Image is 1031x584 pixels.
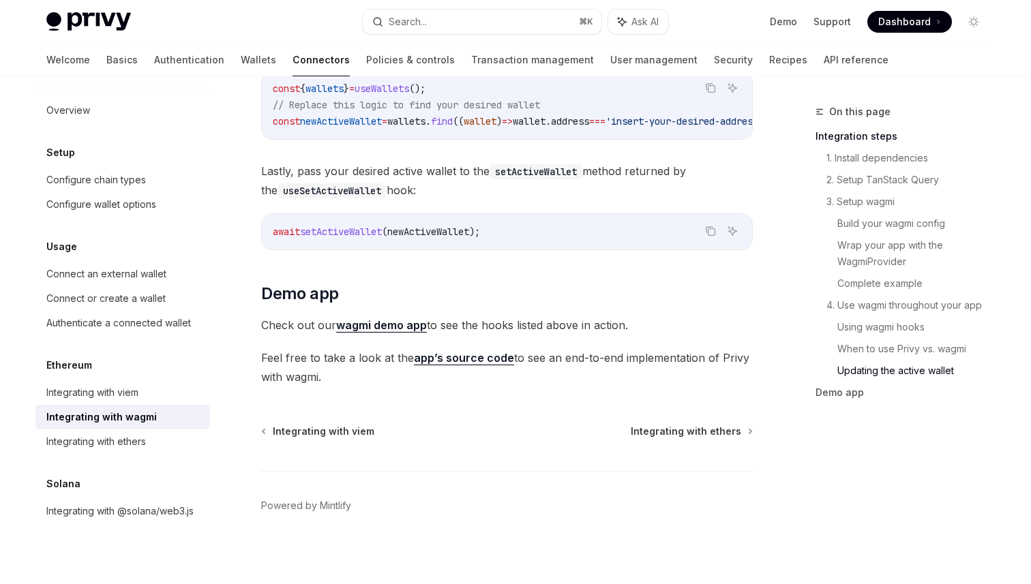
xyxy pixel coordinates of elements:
[46,357,92,373] h5: Ethereum
[35,380,210,405] a: Integrating with viem
[382,115,387,127] span: =
[273,82,300,95] span: const
[813,15,851,29] a: Support
[261,283,338,305] span: Demo app
[837,360,996,382] a: Updating the active wallet
[867,11,952,33] a: Dashboard
[551,115,589,127] span: address
[261,348,753,386] span: Feel free to take a look at the to see an end-to-end implementation of Privy with wagmi.
[837,338,996,360] a: When to use Privy vs. wagmi
[300,115,382,127] span: newActiveWallet
[241,44,276,76] a: Wallets
[46,384,138,401] div: Integrating with viem
[305,82,344,95] span: wallets
[387,226,469,238] span: newActiveWallet
[382,226,387,238] span: (
[35,168,210,192] a: Configure chain types
[829,104,891,120] span: On this page
[46,239,77,255] h5: Usage
[273,226,300,238] span: await
[431,115,453,127] span: find
[355,82,409,95] span: useWallets
[490,164,582,179] code: setActiveWallet
[963,11,985,33] button: Toggle dark mode
[46,433,146,450] div: Integrating with ethers
[471,44,594,76] a: Transaction management
[261,162,753,200] span: Lastly, pass your desired active wallet to the method returned by the hook:
[837,234,996,273] a: Wrap your app with the WagmiProvider
[46,196,156,213] div: Configure wallet options
[513,115,546,127] span: wallet
[46,476,80,492] h5: Solana
[35,286,210,311] a: Connect or create a wallet
[46,172,146,188] div: Configure chain types
[546,115,551,127] span: .
[35,192,210,217] a: Configure wallet options
[387,115,425,127] span: wallets
[154,44,224,76] a: Authentication
[409,82,425,95] span: ();
[464,115,496,127] span: wallet
[273,425,374,438] span: Integrating with viem
[344,82,349,95] span: }
[35,262,210,286] a: Connect an external wallet
[769,44,807,76] a: Recipes
[46,12,131,31] img: light logo
[46,503,194,519] div: Integrating with @solana/web3.js
[261,316,753,335] span: Check out our to see the hooks listed above in action.
[261,499,351,512] a: Powered by Mintlify
[723,222,741,240] button: Ask AI
[579,16,593,27] span: ⌘ K
[46,290,166,307] div: Connect or create a wallet
[293,44,350,76] a: Connectors
[46,409,157,425] div: Integrating with wagmi
[702,79,719,97] button: Copy the contents from the code block
[336,318,427,333] a: wagmi demo app
[610,44,698,76] a: User management
[606,115,764,127] span: 'insert-your-desired-address'
[702,222,719,240] button: Copy the contents from the code block
[496,115,502,127] span: )
[425,115,431,127] span: .
[349,82,355,95] span: =
[589,115,606,127] span: ===
[608,10,668,34] button: Ask AI
[106,44,138,76] a: Basics
[837,213,996,234] a: Build your wagmi config
[816,125,996,147] a: Integration steps
[631,15,659,29] span: Ask AI
[273,99,540,111] span: // Replace this logic to find your desired wallet
[723,79,741,97] button: Ask AI
[826,294,996,316] a: 4. Use wagmi throughout your app
[837,316,996,338] a: Using wagmi hooks
[46,102,90,119] div: Overview
[631,425,751,438] a: Integrating with ethers
[453,115,464,127] span: ((
[816,382,996,403] a: Demo app
[46,44,90,76] a: Welcome
[469,226,480,238] span: );
[770,15,797,29] a: Demo
[363,10,601,34] button: Search...⌘K
[631,425,741,438] span: Integrating with ethers
[46,315,191,331] div: Authenticate a connected wallet
[35,405,210,429] a: Integrating with wagmi
[35,311,210,335] a: Authenticate a connected wallet
[414,351,514,365] a: app’s source code
[366,44,455,76] a: Policies & controls
[46,144,75,161] h5: Setup
[502,115,513,127] span: =>
[714,44,753,76] a: Security
[35,499,210,523] a: Integrating with @solana/web3.js
[826,169,996,191] a: 2. Setup TanStack Query
[837,273,996,294] a: Complete example
[826,191,996,213] a: 3. Setup wagmi
[35,429,210,454] a: Integrating with ethers
[300,82,305,95] span: {
[46,266,166,282] div: Connect an external wallet
[824,44,888,76] a: API reference
[826,147,996,169] a: 1. Install dependencies
[300,226,382,238] span: setActiveWallet
[389,14,427,30] div: Search...
[273,115,300,127] span: const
